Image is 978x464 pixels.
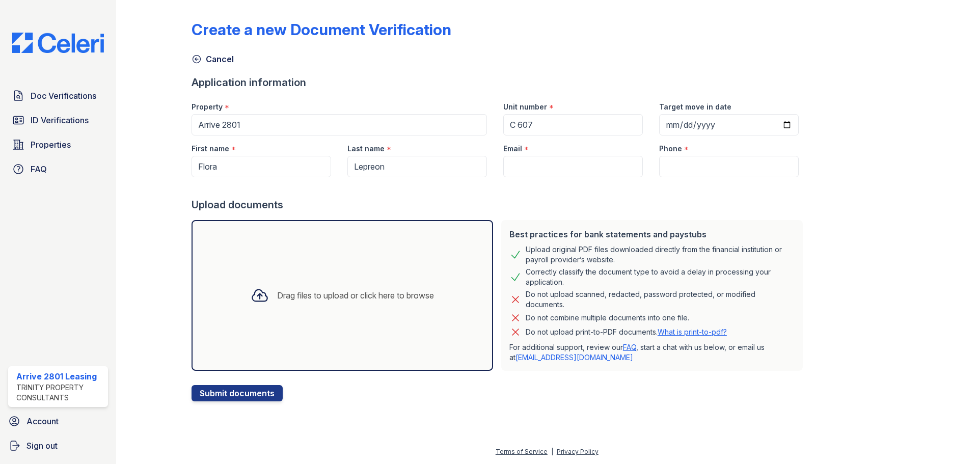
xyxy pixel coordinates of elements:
span: Sign out [26,440,58,452]
label: First name [192,144,229,154]
div: Arrive 2801 Leasing [16,370,104,383]
span: ID Verifications [31,114,89,126]
label: Last name [347,144,385,154]
p: For additional support, review our , start a chat with us below, or email us at [509,342,795,363]
a: FAQ [8,159,108,179]
div: Drag files to upload or click here to browse [277,289,434,302]
button: Submit documents [192,385,283,401]
div: Application information [192,75,807,90]
a: ID Verifications [8,110,108,130]
a: Doc Verifications [8,86,108,106]
a: FAQ [623,343,636,351]
div: Best practices for bank statements and paystubs [509,228,795,240]
a: Properties [8,134,108,155]
label: Phone [659,144,682,154]
div: | [551,448,553,455]
div: Trinity Property Consultants [16,383,104,403]
div: Upload original PDF files downloaded directly from the financial institution or payroll provider’... [526,244,795,265]
label: Email [503,144,522,154]
img: CE_Logo_Blue-a8612792a0a2168367f1c8372b55b34899dd931a85d93a1a3d3e32e68fde9ad4.png [4,33,112,53]
div: Do not combine multiple documents into one file. [526,312,689,324]
span: Doc Verifications [31,90,96,102]
a: What is print-to-pdf? [658,327,727,336]
a: [EMAIL_ADDRESS][DOMAIN_NAME] [515,353,633,362]
a: Cancel [192,53,234,65]
label: Property [192,102,223,112]
a: Terms of Service [496,448,548,455]
span: FAQ [31,163,47,175]
label: Target move in date [659,102,731,112]
a: Account [4,411,112,431]
span: Properties [31,139,71,151]
a: Privacy Policy [557,448,599,455]
p: Do not upload print-to-PDF documents. [526,327,727,337]
label: Unit number [503,102,547,112]
div: Do not upload scanned, redacted, password protected, or modified documents. [526,289,795,310]
a: Sign out [4,435,112,456]
div: Upload documents [192,198,807,212]
div: Create a new Document Verification [192,20,451,39]
span: Account [26,415,59,427]
div: Correctly classify the document type to avoid a delay in processing your application. [526,267,795,287]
